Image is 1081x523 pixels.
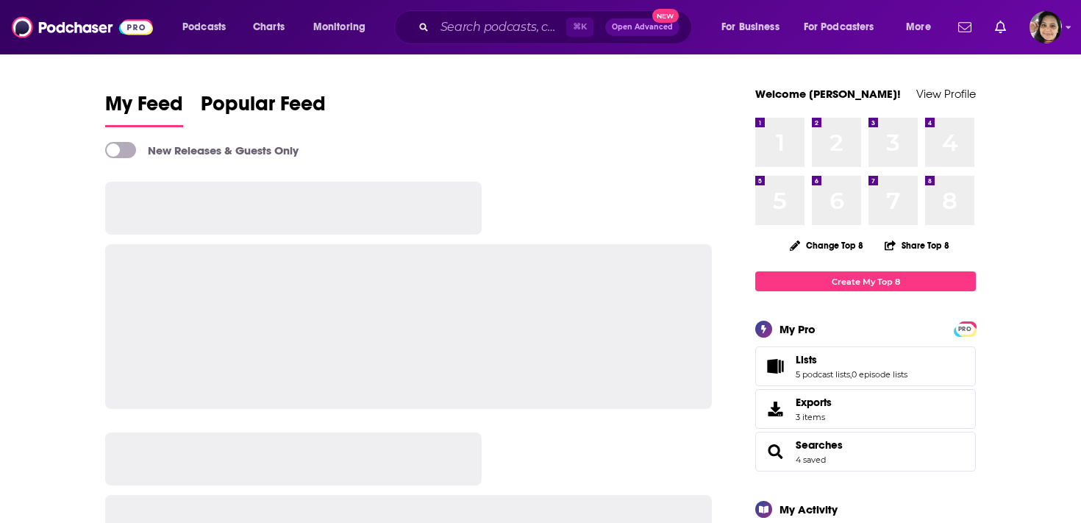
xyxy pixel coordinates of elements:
[105,142,299,158] a: New Releases & Guests Only
[755,87,901,101] a: Welcome [PERSON_NAME]!
[916,87,976,101] a: View Profile
[1030,11,1062,43] img: User Profile
[796,412,832,422] span: 3 items
[760,399,790,419] span: Exports
[804,17,874,38] span: For Podcasters
[906,17,931,38] span: More
[408,10,706,44] div: Search podcasts, credits, & more...
[850,369,852,380] span: ,
[612,24,673,31] span: Open Advanced
[760,356,790,377] a: Lists
[253,17,285,38] span: Charts
[605,18,679,36] button: Open AdvancedNew
[182,17,226,38] span: Podcasts
[755,432,976,472] span: Searches
[796,438,843,452] a: Searches
[201,91,326,127] a: Popular Feed
[956,323,974,334] a: PRO
[781,236,872,255] button: Change Top 8
[755,271,976,291] a: Create My Top 8
[796,353,817,366] span: Lists
[896,15,949,39] button: open menu
[755,389,976,429] a: Exports
[566,18,593,37] span: ⌘ K
[956,324,974,335] span: PRO
[303,15,385,39] button: open menu
[952,15,977,40] a: Show notifications dropdown
[313,17,365,38] span: Monitoring
[796,396,832,409] span: Exports
[852,369,907,380] a: 0 episode lists
[794,15,896,39] button: open menu
[760,441,790,462] a: Searches
[1030,11,1062,43] span: Logged in as shelbyjanner
[711,15,798,39] button: open menu
[779,322,816,336] div: My Pro
[721,17,779,38] span: For Business
[12,13,153,41] img: Podchaser - Follow, Share and Rate Podcasts
[779,502,838,516] div: My Activity
[435,15,566,39] input: Search podcasts, credits, & more...
[652,9,679,23] span: New
[105,91,183,125] span: My Feed
[796,455,826,465] a: 4 saved
[755,346,976,386] span: Lists
[989,15,1012,40] a: Show notifications dropdown
[796,353,907,366] a: Lists
[243,15,293,39] a: Charts
[884,231,950,260] button: Share Top 8
[105,91,183,127] a: My Feed
[172,15,245,39] button: open menu
[201,91,326,125] span: Popular Feed
[1030,11,1062,43] button: Show profile menu
[796,369,850,380] a: 5 podcast lists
